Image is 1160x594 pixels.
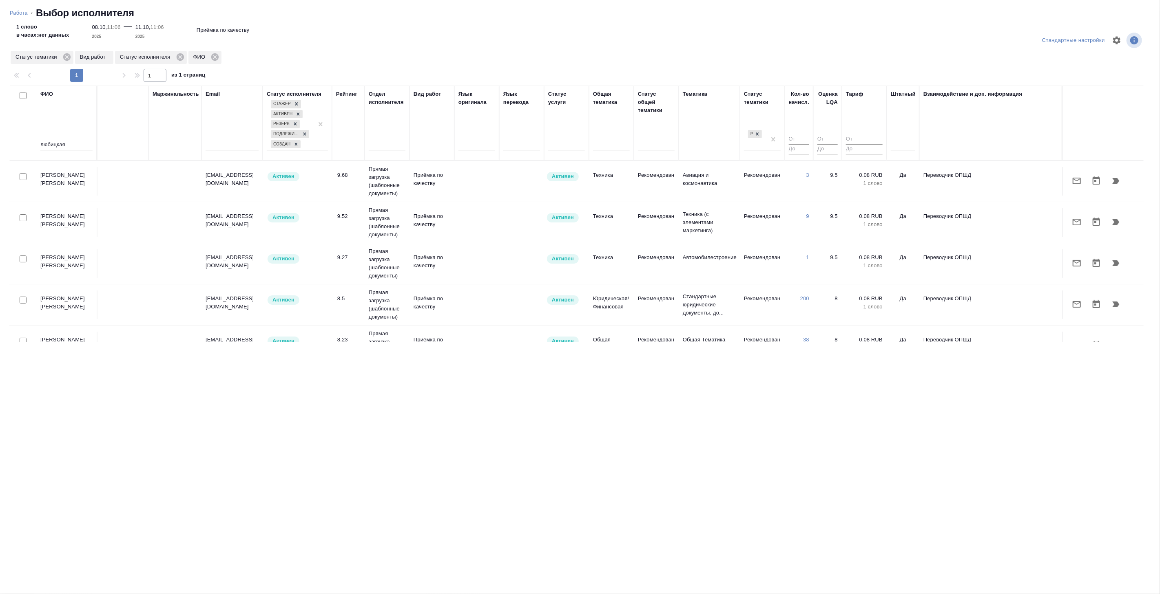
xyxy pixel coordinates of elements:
[336,90,357,98] div: Рейтинг
[197,26,250,34] p: Приёмка по качеству
[1087,253,1106,273] button: Открыть календарь загрузки
[846,336,883,344] p: 0.08 RUB
[748,130,753,139] div: Рекомендован
[813,208,842,237] td: 9.5
[740,290,785,319] td: Рекомендован
[107,24,120,30] p: 11:06
[1087,171,1106,191] button: Открыть календарь загрузки
[683,336,736,344] p: Общая Тематика
[683,253,736,262] p: Автомобилестроение
[337,253,361,262] div: 9.27
[589,290,634,319] td: Юридическая/Финансовая
[272,296,294,304] p: Активен
[11,51,73,64] div: Статус тематики
[593,90,630,106] div: Общая тематика
[846,179,883,187] p: 1 слово
[20,214,27,221] input: Выбери исполнителей, чтобы отправить приглашение на работу
[638,90,675,114] div: Статус общей тематики
[267,253,328,264] div: Рядовой исполнитель: назначай с учетом рейтинга
[271,100,292,108] div: Стажер
[806,172,809,178] a: 3
[120,53,173,61] p: Статус исполнителя
[271,120,291,128] div: Резерв
[813,332,842,360] td: 8
[414,336,450,352] p: Приёмка по качеству
[1106,336,1126,355] button: Продолжить
[270,129,310,139] div: Стажер, Активен, Резерв, Подлежит внедрению, Создан
[846,134,883,145] input: От
[1106,253,1126,273] button: Продолжить
[124,20,132,41] div: —
[92,24,107,30] p: 08.10,
[813,167,842,196] td: 9.5
[365,326,410,366] td: Прямая загрузка (шаблонные документы)
[1106,171,1126,191] button: Продолжить
[683,210,736,235] p: Техника (с элементами маркетинга)
[887,332,919,360] td: Да
[20,297,27,304] input: Выбери исполнителей, чтобы отправить приглашение на работу
[153,90,199,98] div: Маржинальность
[552,172,574,180] p: Активен
[803,337,809,343] a: 38
[171,70,206,82] span: из 1 страниц
[270,119,301,129] div: Стажер, Активен, Резерв, Подлежит внедрению, Создан
[206,253,259,270] p: [EMAIL_ADDRESS][DOMAIN_NAME]
[1107,31,1127,50] span: Настроить таблицу
[271,130,300,139] div: Подлежит внедрению
[36,249,97,278] td: [PERSON_NAME] [PERSON_NAME]
[31,9,33,17] li: ‹
[1067,336,1087,355] button: Отправить предложение о работе
[552,296,574,304] p: Активен
[15,53,60,61] p: Статус тематики
[806,213,809,219] a: 9
[683,90,707,98] div: Тематика
[1067,212,1087,232] button: Отправить предложение о работе
[552,213,574,222] p: Активен
[206,171,259,187] p: [EMAIL_ADDRESS][DOMAIN_NAME]
[267,171,328,182] div: Рядовой исполнитель: назначай с учетом рейтинга
[789,144,809,154] input: До
[151,24,164,30] p: 11:06
[683,171,736,187] p: Авиация и космонавтика
[20,338,27,345] input: Выбери исполнителей, чтобы отправить приглашение на работу
[846,144,883,154] input: До
[365,202,410,243] td: Прямая загрузка (шаблонные документы)
[552,337,574,345] p: Активен
[740,332,785,360] td: Рекомендован
[188,51,222,64] div: ФИО
[20,255,27,262] input: Выбери исполнителей, чтобы отправить приглашение на работу
[272,213,294,222] p: Активен
[817,134,838,145] input: От
[634,290,679,319] td: Рекомендован
[846,253,883,262] p: 0.08 RUB
[36,290,97,319] td: [PERSON_NAME] [PERSON_NAME]
[272,172,294,180] p: Активен
[414,253,450,270] p: Приёмка по качеству
[20,173,27,180] input: Выбери исполнителей, чтобы отправить приглашение на работу
[271,140,292,149] div: Создан
[1067,295,1087,314] button: Отправить предложение о работе
[40,90,53,98] div: ФИО
[634,167,679,196] td: Рекомендован
[887,167,919,196] td: Да
[589,208,634,237] td: Техника
[267,90,321,98] div: Статус исполнителя
[267,336,328,347] div: Рядовой исполнитель: назначай с учетом рейтинга
[813,249,842,278] td: 9.5
[846,212,883,220] p: 0.08 RUB
[365,161,410,202] td: Прямая загрузка (шаблонные документы)
[115,51,187,64] div: Статус исполнителя
[923,212,1058,220] p: Переводчик ОПШД
[923,295,1058,303] p: Переводчик ОПШД
[1106,212,1126,232] button: Продолжить
[206,90,220,98] div: Email
[36,167,97,196] td: [PERSON_NAME] [PERSON_NAME]
[789,134,809,145] input: От
[267,295,328,306] div: Рядовой исполнитель: назначай с учетом рейтинга
[683,293,736,317] p: Стандартные юридические документы, до...
[1040,34,1107,47] div: split button
[846,303,883,311] p: 1 слово
[744,90,781,106] div: Статус тематики
[337,336,361,344] div: 8.23
[414,212,450,229] p: Приёмка по качеству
